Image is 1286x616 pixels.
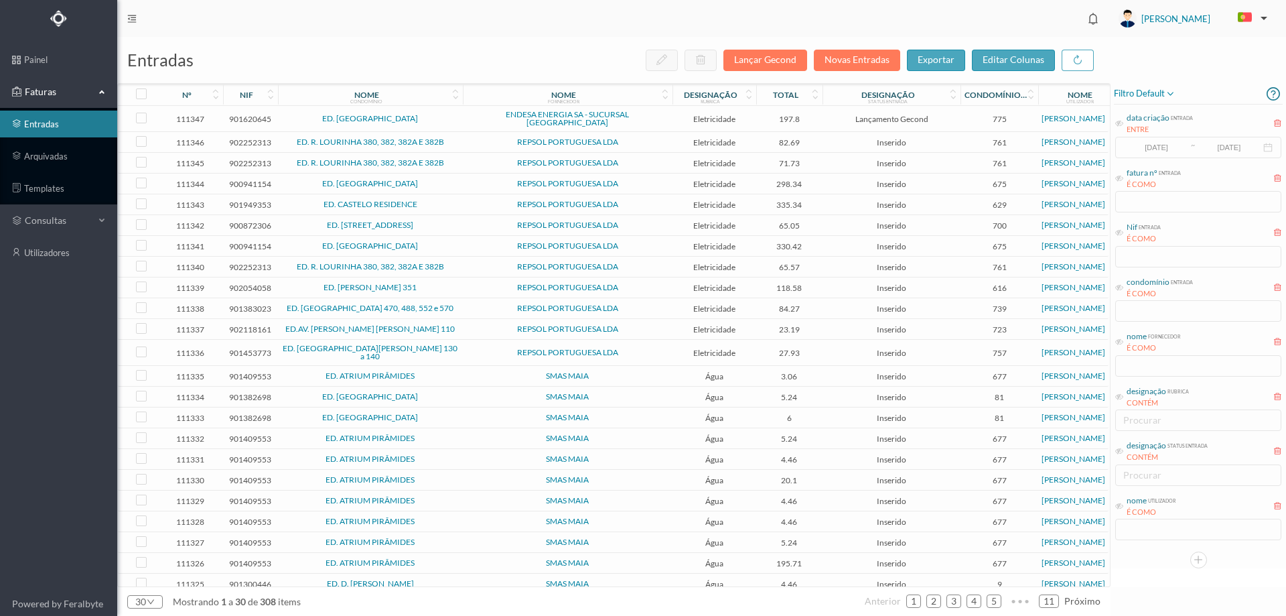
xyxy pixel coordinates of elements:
span: 1 [219,596,228,607]
span: 902054058 [226,283,275,293]
div: rubrica [701,99,720,104]
span: 900941154 [226,241,275,251]
li: 5 [987,595,1001,608]
a: ED. CASTELO RESIDENCE [324,199,417,209]
span: 65.57 [760,262,820,272]
a: ED. R. LOURINHA 380, 382, 382A E 382B [297,261,444,271]
span: 71.73 [760,158,820,168]
span: mostrando [173,596,219,607]
span: de [248,596,258,607]
div: É COMO [1127,343,1181,354]
div: status entrada [868,99,908,104]
div: utilizador [1066,99,1094,104]
span: 5.24 [760,434,820,444]
span: 111338 [161,304,220,314]
span: 30 [233,596,248,607]
span: 901409553 [226,558,275,568]
a: [PERSON_NAME] [1042,454,1105,464]
i: icon: bell [1084,10,1102,27]
div: CONTÉM [1127,397,1189,409]
a: 1 [907,591,920,611]
li: 11 [1039,595,1059,608]
span: 901620645 [226,114,275,124]
div: É COMO [1127,233,1161,245]
span: Novas Entradas [814,54,907,65]
div: É COMO [1127,179,1181,190]
a: SMAS MAIA [546,391,589,402]
a: SMAS MAIA [546,412,589,422]
span: 677 [964,371,1035,381]
span: 901409553 [226,454,275,465]
span: entradas [127,50,194,70]
span: 111335 [161,371,220,381]
span: 677 [964,434,1035,444]
span: Inserido [826,371,957,381]
i: icon: menu-fold [127,14,137,23]
span: 23.19 [760,324,820,334]
span: 111334 [161,392,220,402]
span: 308 [258,596,278,607]
a: ED. [GEOGRAPHIC_DATA] [322,412,418,422]
span: 902252313 [226,158,275,168]
div: data criação [1127,112,1169,124]
a: [PERSON_NAME] [1042,433,1105,443]
span: Água [676,558,753,568]
div: designação [684,90,737,100]
span: 775 [964,114,1035,124]
a: SMAS MAIA [546,516,589,526]
div: fatura nº [1127,167,1157,179]
span: 3.06 [760,371,820,381]
span: 901409553 [226,371,275,381]
div: status entrada [1166,440,1208,450]
img: user_titan3.af2715ee.jpg [1119,9,1137,27]
span: Eletricidade [676,221,753,231]
a: [PERSON_NAME] [1042,178,1105,188]
span: 739 [964,304,1035,314]
span: 677 [964,454,1035,465]
span: Eletricidade [676,114,753,124]
a: SMAS MAIA [546,537,589,547]
a: SMAS MAIA [546,475,589,485]
div: nome [1127,495,1147,507]
a: SMAS MAIA [546,371,589,381]
span: 4.46 [760,496,820,506]
a: 5 [987,591,1001,611]
span: 901382698 [226,413,275,423]
span: 111340 [161,262,220,272]
button: editar colunas [972,50,1055,71]
span: 677 [964,558,1035,568]
a: [PERSON_NAME] [1042,282,1105,292]
span: a [228,596,233,607]
span: 20.1 [760,475,820,485]
div: nome [1127,330,1147,343]
a: [PERSON_NAME] [1042,391,1105,402]
a: [PERSON_NAME] [1042,558,1105,568]
a: REPSOL PORTUGUESA LDA [517,241,618,251]
a: [PERSON_NAME] [1042,324,1105,334]
span: filtro default [1114,86,1175,102]
span: 298.34 [760,179,820,189]
li: Página Anterior [865,591,901,612]
a: [PERSON_NAME] [1042,578,1105,589]
span: Inserido [826,221,957,231]
span: 4.46 [760,579,820,589]
span: 111345 [161,158,220,168]
span: 111326 [161,558,220,568]
li: 4 [967,595,981,608]
div: 30 [135,592,146,612]
span: 677 [964,496,1035,506]
span: Eletricidade [676,304,753,314]
a: ED. R. LOURINHA 380, 382, 382A E 382B [297,158,444,168]
span: 901949353 [226,200,275,210]
span: Eletricidade [676,348,753,358]
a: ED. R. LOURINHA 380, 382, 382A E 382B [297,137,444,147]
span: 901382698 [226,392,275,402]
span: 111342 [161,221,220,231]
a: [PERSON_NAME] [1042,347,1105,357]
span: Inserido [826,475,957,485]
div: entrada [1169,276,1193,286]
span: 111347 [161,114,220,124]
span: 27.93 [760,348,820,358]
a: ED. [GEOGRAPHIC_DATA] [322,241,418,251]
span: 900872306 [226,221,275,231]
